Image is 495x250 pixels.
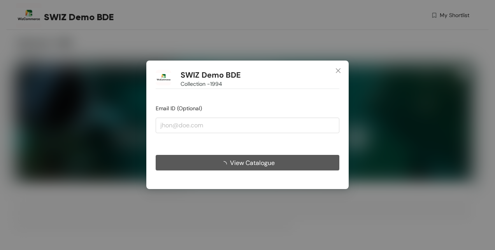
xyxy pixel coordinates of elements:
[328,61,349,82] button: Close
[156,155,339,171] button: View Catalogue
[156,118,339,133] input: jhon@doe.com
[221,161,230,167] span: loading
[156,105,202,112] span: Email ID (Optional)
[181,80,222,89] span: Collection -1994
[230,158,275,168] span: View Catalogue
[156,70,171,85] img: Buyer Portal
[335,68,341,74] span: close
[181,70,241,80] h1: SWIZ Demo BDE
